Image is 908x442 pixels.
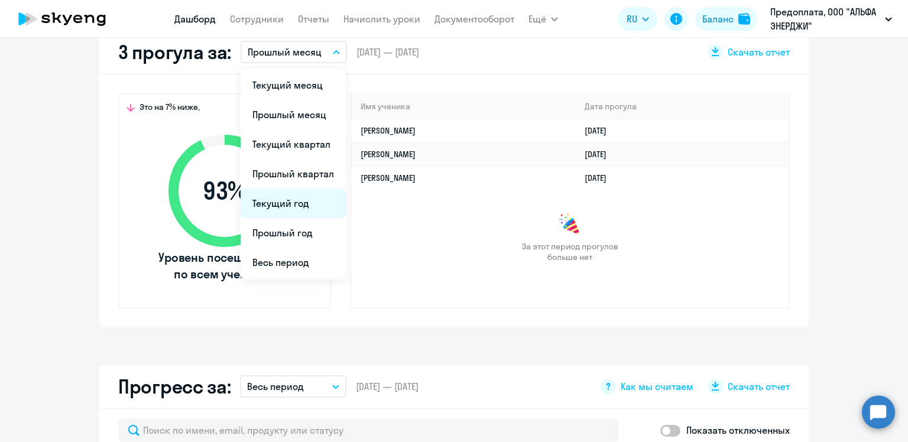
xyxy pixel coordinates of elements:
a: Начислить уроки [343,13,420,25]
h2: 3 прогула за: [118,40,231,64]
span: RU [627,12,637,26]
button: Предоплата, ООО "АЛЬФА ЭНЕРДЖИ" [764,5,898,33]
a: [PERSON_NAME] [361,125,416,136]
span: [DATE] — [DATE] [356,45,419,58]
button: Балансbalance [695,7,757,31]
input: Поиск по имени, email, продукту или статусу [118,418,618,442]
p: Весь период [247,379,304,394]
span: Ещё [528,12,546,26]
a: [PERSON_NAME] [361,173,416,183]
a: Отчеты [298,13,329,25]
a: [DATE] [585,173,616,183]
span: [DATE] — [DATE] [356,380,419,393]
th: Дата прогула [575,95,789,119]
span: Это на 7% ниже, [140,102,200,116]
button: Ещё [528,7,558,31]
button: Прошлый месяц [241,41,347,63]
span: 93 % [157,177,293,205]
span: Как мы считаем [621,380,693,393]
button: RU [618,7,657,31]
img: congrats [558,213,582,236]
button: Весь период [240,375,346,398]
span: Скачать отчет [728,380,790,393]
a: Документооборот [434,13,514,25]
a: [DATE] [585,149,616,160]
span: Скачать отчет [728,45,790,58]
a: Дашборд [174,13,216,25]
h2: Прогресс за: [118,375,231,398]
img: balance [738,13,750,25]
a: [DATE] [585,125,616,136]
div: Баланс [702,12,734,26]
a: [PERSON_NAME] [361,149,416,160]
p: Предоплата, ООО "АЛЬФА ЭНЕРДЖИ" [770,5,880,33]
span: Уровень посещаемости по всем ученикам [157,249,293,282]
ul: Ещё [241,68,346,279]
th: Имя ученика [351,95,575,119]
a: Сотрудники [230,13,284,25]
p: Прошлый месяц [248,45,322,59]
p: Показать отключенных [686,423,790,437]
span: За этот период прогулов больше нет [520,241,620,262]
